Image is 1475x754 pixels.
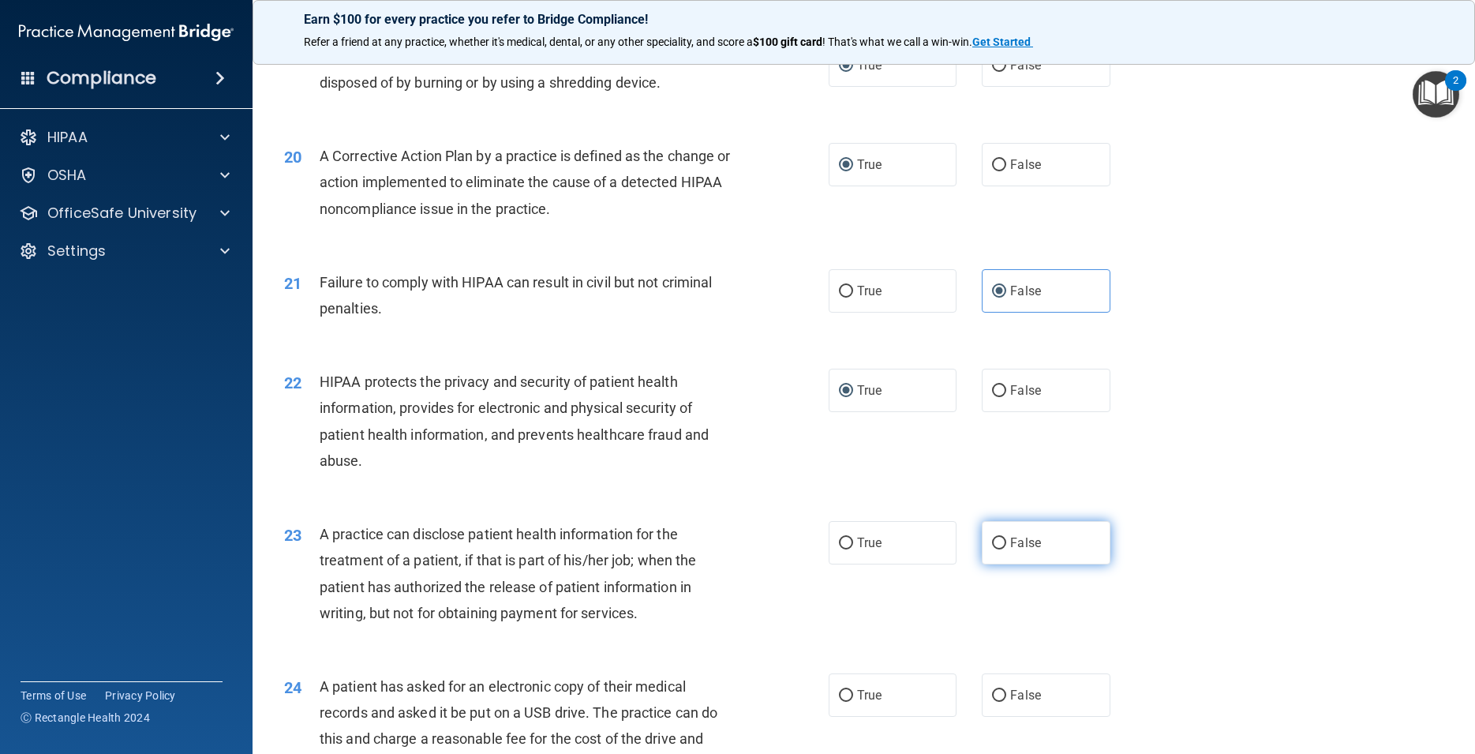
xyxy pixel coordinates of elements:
p: OfficeSafe University [47,204,197,223]
p: Earn $100 for every practice you refer to Bridge Compliance! [304,12,1424,27]
span: 22 [284,373,301,392]
p: HIPAA [47,128,88,147]
a: OSHA [19,166,230,185]
span: Refer a friend at any practice, whether it's medical, dental, or any other speciality, and score a [304,36,753,48]
span: ! That's what we call a win-win. [822,36,972,48]
span: Ⓒ Rectangle Health 2024 [21,710,150,726]
a: Terms of Use [21,688,86,703]
strong: $100 gift card [753,36,822,48]
input: False [992,286,1006,298]
span: HIPAA protects the privacy and security of patient health information, provides for electronic an... [320,373,709,469]
span: True [857,383,882,398]
span: 23 [284,526,301,545]
input: True [839,286,853,298]
input: True [839,538,853,550]
span: False [1010,58,1041,73]
a: Privacy Policy [105,688,176,703]
input: False [992,538,1006,550]
span: 19 [284,48,301,67]
span: False [1010,283,1041,298]
a: HIPAA [19,128,230,147]
div: 2 [1453,81,1458,101]
a: Settings [19,242,230,261]
span: True [857,535,882,550]
span: True [857,58,882,73]
input: False [992,60,1006,72]
strong: Get Started [972,36,1031,48]
span: A Corrective Action Plan by a practice is defined as the change or action implemented to eliminat... [320,148,731,216]
span: A practice can disclose patient health information for the treatment of a patient, if that is par... [320,526,696,621]
span: True [857,157,882,172]
input: False [992,690,1006,702]
input: True [839,159,853,171]
span: False [1010,157,1041,172]
h4: Compliance [47,67,156,89]
a: Get Started [972,36,1033,48]
span: 21 [284,274,301,293]
span: Failure to comply with HIPAA can result in civil but not criminal penalties. [320,274,713,317]
span: 20 [284,148,301,167]
input: True [839,60,853,72]
span: False [1010,535,1041,550]
span: Documentation regarding patient information should be ideally disposed of by burning or by using ... [320,48,715,91]
input: False [992,385,1006,397]
span: 24 [284,678,301,697]
span: False [1010,688,1041,703]
input: True [839,385,853,397]
p: Settings [47,242,106,261]
input: True [839,690,853,702]
input: False [992,159,1006,171]
p: OSHA [47,166,87,185]
span: True [857,283,882,298]
img: PMB logo [19,17,234,48]
span: True [857,688,882,703]
button: Open Resource Center, 2 new notifications [1413,71,1459,118]
a: OfficeSafe University [19,204,230,223]
span: False [1010,383,1041,398]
